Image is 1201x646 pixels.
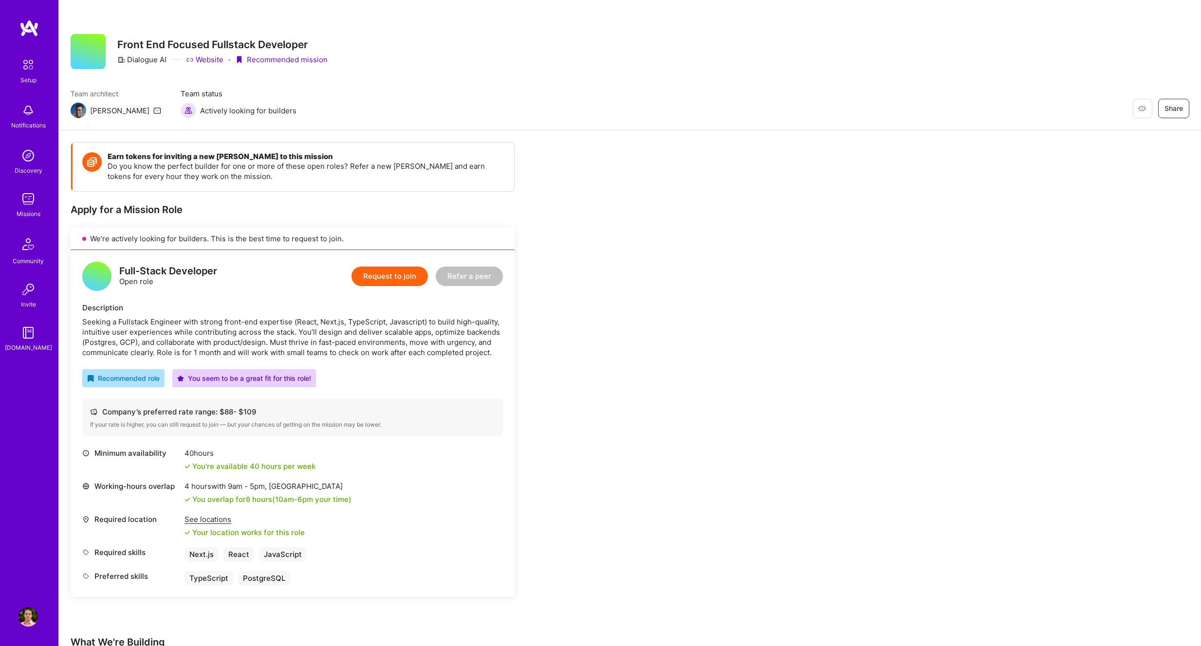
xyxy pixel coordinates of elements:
[87,375,94,382] i: icon RecommendedBadge
[1164,104,1183,113] span: Share
[82,481,180,491] div: Working-hours overlap
[185,527,305,538] div: Your location works for this role
[71,228,515,250] div: We’re actively looking for builders. This is the best time to request to join.
[181,89,296,99] span: Team status
[16,607,40,627] a: User Avatar
[185,530,190,536] i: icon Check
[108,161,504,181] p: Do you know the perfect builder for one or more of these open roles? Refer a new [PERSON_NAME] an...
[18,280,38,299] img: Invite
[18,189,38,209] img: teamwork
[71,203,515,216] div: Apply for a Mission Role
[17,233,40,256] img: Community
[82,317,503,358] div: Seeking a Fullstack Engineer with strong front-end expertise (React, Next.js, TypeScript, Javascr...
[185,514,305,524] div: See locations
[226,482,269,491] span: 9am - 5pm ,
[351,267,428,286] button: Request to join
[90,407,495,417] div: Company’s preferred rate range: $ 88 - $ 109
[87,373,160,383] div: Recommended role
[90,106,149,116] div: [PERSON_NAME]
[192,494,351,504] div: You overlap for 8 hours ( your time)
[185,497,190,502] i: icon Check
[17,209,40,219] div: Missions
[82,152,102,172] img: Token icon
[177,373,311,383] div: You seem to be a great fit for this role!
[185,461,315,471] div: You're available 40 hours per week
[275,495,313,504] span: 10am - 6pm
[21,299,36,309] div: Invite
[82,547,180,557] div: Required skills
[19,19,39,37] img: logo
[181,103,196,118] img: Actively looking for builders
[18,146,38,165] img: discovery
[235,54,328,65] div: Recommended mission
[153,107,161,114] i: icon Mail
[177,375,184,382] i: icon PurpleStar
[200,106,296,116] span: Actively looking for builders
[71,103,86,118] img: Team Architect
[13,256,44,266] div: Community
[185,448,315,458] div: 40 hours
[82,571,180,581] div: Preferred skills
[82,303,503,313] div: Description
[18,323,38,342] img: guide book
[235,56,243,64] i: icon PurpleRibbon
[82,448,180,458] div: Minimum availability
[15,165,42,176] div: Discovery
[82,573,90,580] i: icon Tag
[11,120,46,130] div: Notifications
[223,547,254,561] div: React
[117,56,125,64] i: icon CompanyGray
[186,54,223,65] a: Website
[259,547,307,561] div: JavaScript
[18,101,38,120] img: bell
[1138,105,1146,112] i: icon EyeClosed
[82,516,90,523] i: icon Location
[238,571,290,585] div: PostgreSQL
[185,481,351,491] div: 4 hours with [GEOGRAPHIC_DATA]
[119,266,217,287] div: Open role
[71,89,161,99] span: Team architect
[90,421,495,429] div: If your rate is higher, you can still request to join — but your chances of getting on the missio...
[82,449,90,457] i: icon Clock
[5,342,52,353] div: [DOMAIN_NAME]
[1158,99,1189,118] button: Share
[185,571,233,585] div: TypeScript
[82,514,180,524] div: Required location
[18,607,38,627] img: User Avatar
[82,483,90,490] i: icon World
[20,75,37,85] div: Setup
[117,38,328,51] h3: Front End Focused Fullstack Developer
[185,464,190,469] i: icon Check
[228,54,230,65] div: ·
[185,547,219,561] div: Next.js
[90,408,97,415] i: icon Cash
[119,266,217,276] div: Full-Stack Developer
[18,54,38,75] img: setup
[436,267,503,286] button: Refer a peer
[82,549,90,556] i: icon Tag
[108,152,504,161] h4: Earn tokens for inviting a new [PERSON_NAME] to this mission
[117,54,166,65] div: Dialogue AI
